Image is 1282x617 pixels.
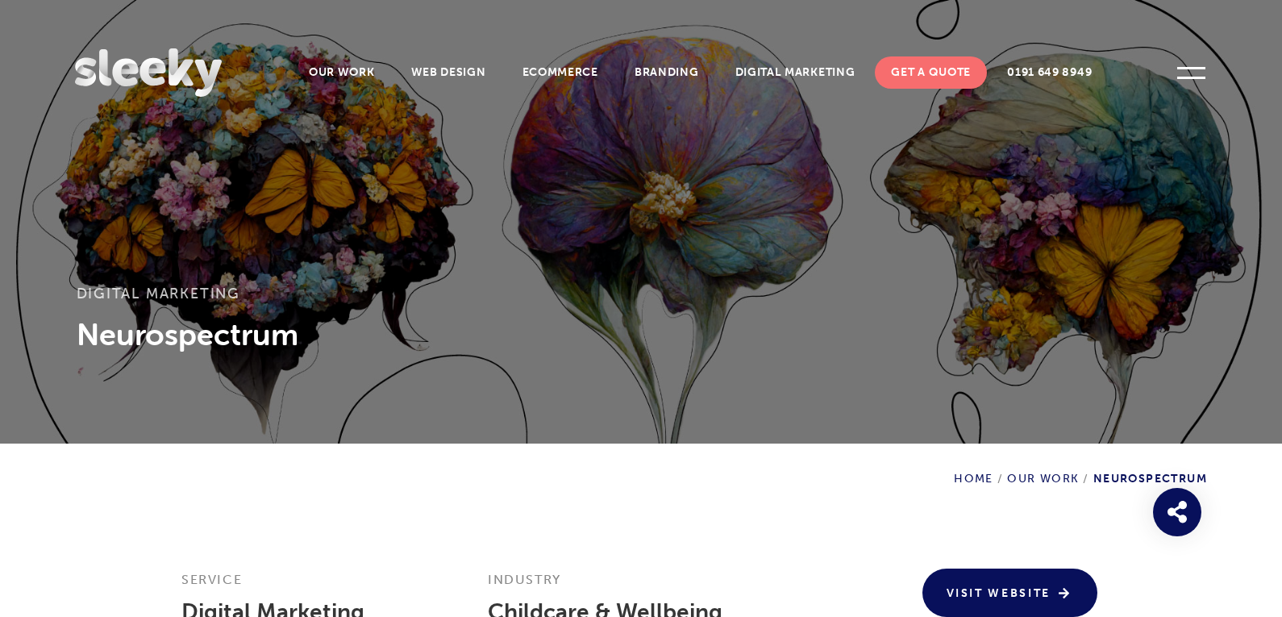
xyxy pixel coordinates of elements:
[1007,472,1079,486] a: Our Work
[293,56,391,89] a: Our Work
[719,56,872,89] a: Digital Marketing
[875,56,987,89] a: Get A Quote
[993,472,1007,486] span: /
[922,569,1098,617] a: Visit Website
[181,572,242,587] strong: Service
[991,56,1108,89] a: 0191 649 8949
[395,56,502,89] a: Web Design
[954,444,1207,486] div: Neurospectrum
[954,472,993,486] a: Home
[488,572,561,587] strong: Industry
[77,284,241,302] a: Digital Marketing
[618,56,715,89] a: Branding
[1079,472,1093,486] span: /
[77,315,1206,355] h1: Neurospectrum
[506,56,614,89] a: Ecommerce
[75,48,222,97] img: Sleeky Web Design Newcastle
